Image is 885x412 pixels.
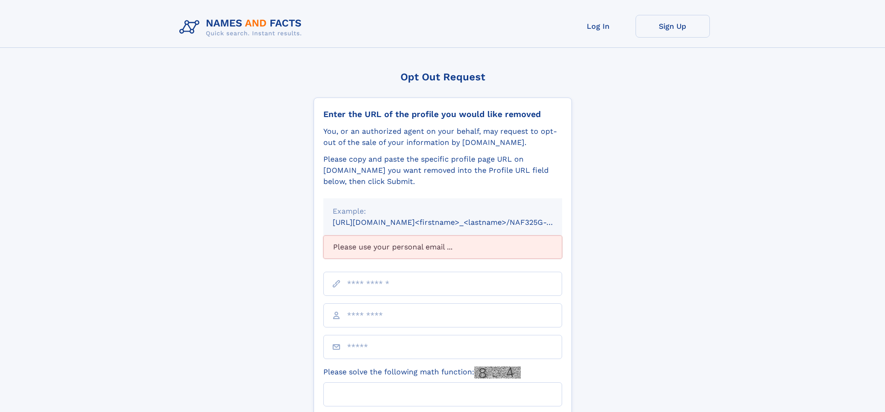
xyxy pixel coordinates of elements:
div: Please use your personal email ... [323,235,562,259]
div: You, or an authorized agent on your behalf, may request to opt-out of the sale of your informatio... [323,126,562,148]
div: Enter the URL of the profile you would like removed [323,109,562,119]
div: Opt Out Request [314,71,572,83]
div: Example: [333,206,553,217]
a: Sign Up [636,15,710,38]
label: Please solve the following math function: [323,366,521,379]
div: Please copy and paste the specific profile page URL on [DOMAIN_NAME] you want removed into the Pr... [323,154,562,187]
img: Logo Names and Facts [176,15,309,40]
a: Log In [561,15,636,38]
small: [URL][DOMAIN_NAME]<firstname>_<lastname>/NAF325G-xxxxxxxx [333,218,580,227]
